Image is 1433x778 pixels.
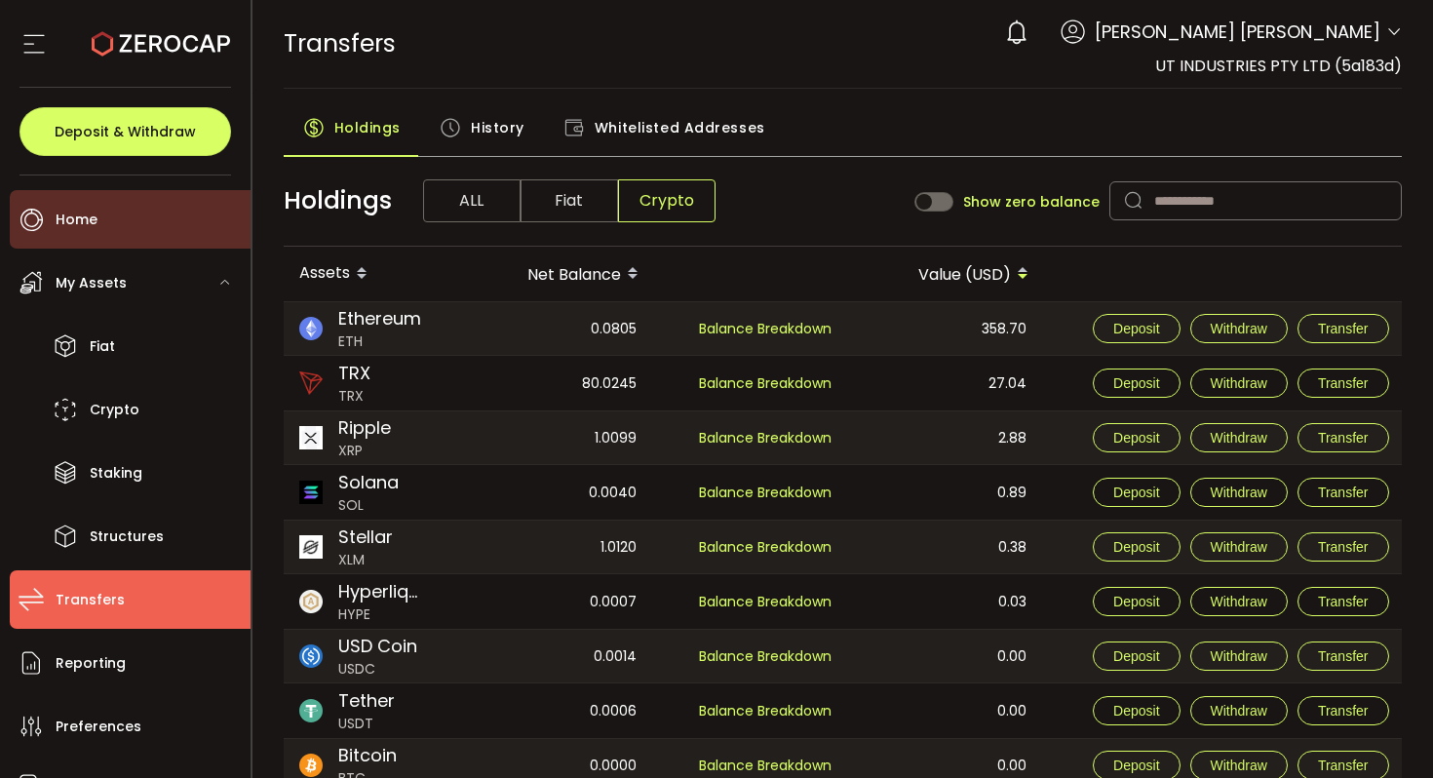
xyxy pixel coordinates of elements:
[1297,478,1389,507] button: Transfer
[338,305,421,331] span: Ethereum
[1211,430,1267,446] span: Withdraw
[338,386,370,407] span: TRX
[90,459,142,487] span: Staking
[338,495,399,516] span: SOL
[338,578,426,604] span: Hyperliquid
[1113,321,1159,336] span: Deposit
[1318,485,1369,500] span: Transfer
[338,633,417,659] span: USD Coin
[90,523,164,551] span: Structures
[299,535,323,559] img: xlm_portfolio.png
[338,714,395,734] span: USDT
[299,317,323,340] img: eth_portfolio.svg
[299,699,323,722] img: usdt_portfolio.svg
[56,269,127,297] span: My Assets
[90,332,115,361] span: Fiat
[1093,696,1180,725] button: Deposit
[459,356,652,410] div: 80.0245
[56,206,97,234] span: Home
[284,26,396,60] span: Transfers
[1201,567,1433,778] iframe: Chat Widget
[1318,321,1369,336] span: Transfer
[699,646,832,666] span: Balance Breakdown
[1190,642,1288,671] button: Withdraw
[849,521,1042,573] div: 0.38
[849,302,1042,355] div: 358.70
[1093,478,1180,507] button: Deposit
[338,659,417,680] span: USDC
[1113,758,1159,773] span: Deposit
[19,107,231,156] button: Deposit & Withdraw
[1093,587,1180,616] button: Deposit
[338,414,391,441] span: Ripple
[284,182,392,219] span: Holdings
[338,331,421,352] span: ETH
[459,630,652,682] div: 0.0014
[1297,369,1389,398] button: Transfer
[699,373,832,393] span: Balance Breakdown
[1113,703,1159,719] span: Deposit
[618,179,716,222] span: Crypto
[299,371,323,395] img: trx_portfolio.png
[849,574,1042,629] div: 0.03
[338,360,370,386] span: TRX
[849,257,1044,291] div: Value (USD)
[56,649,126,678] span: Reporting
[1297,423,1389,452] button: Transfer
[1211,485,1267,500] span: Withdraw
[1190,478,1288,507] button: Withdraw
[338,524,393,550] span: Stellar
[699,755,832,777] span: Balance Breakdown
[1113,375,1159,391] span: Deposit
[299,481,323,504] img: sol_portfolio.png
[459,574,652,629] div: 0.0007
[1211,375,1267,391] span: Withdraw
[338,687,395,714] span: Tether
[1318,375,1369,391] span: Transfer
[699,483,832,502] span: Balance Breakdown
[459,683,652,738] div: 0.0006
[334,108,401,147] span: Holdings
[55,125,196,138] span: Deposit & Withdraw
[459,257,654,291] div: Net Balance
[338,742,397,768] span: Bitcoin
[1113,648,1159,664] span: Deposit
[595,108,765,147] span: Whitelisted Addresses
[299,644,323,668] img: usdc_portfolio.svg
[423,179,521,222] span: ALL
[1093,532,1180,562] button: Deposit
[1113,539,1159,555] span: Deposit
[1095,19,1380,45] span: [PERSON_NAME] [PERSON_NAME]
[1155,55,1402,77] span: UT INDUSTRIES PTY LTD (5a183d)
[459,302,652,355] div: 0.0805
[459,411,652,464] div: 1.0099
[1113,430,1159,446] span: Deposit
[849,630,1042,682] div: 0.00
[90,396,139,424] span: Crypto
[1211,321,1267,336] span: Withdraw
[1190,423,1288,452] button: Withdraw
[1190,369,1288,398] button: Withdraw
[699,537,832,557] span: Balance Breakdown
[1318,430,1369,446] span: Transfer
[1113,485,1159,500] span: Deposit
[299,426,323,449] img: xrp_portfolio.png
[299,754,323,777] img: btc_portfolio.svg
[1190,532,1288,562] button: Withdraw
[1093,314,1180,343] button: Deposit
[338,441,391,461] span: XRP
[1190,314,1288,343] button: Withdraw
[284,257,459,291] div: Assets
[699,701,832,720] span: Balance Breakdown
[56,586,125,614] span: Transfers
[1093,642,1180,671] button: Deposit
[1211,539,1267,555] span: Withdraw
[1190,587,1288,616] button: Withdraw
[963,195,1100,209] span: Show zero balance
[699,319,832,338] span: Balance Breakdown
[849,465,1042,520] div: 0.89
[521,179,618,222] span: Fiat
[849,356,1042,410] div: 27.04
[459,465,652,520] div: 0.0040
